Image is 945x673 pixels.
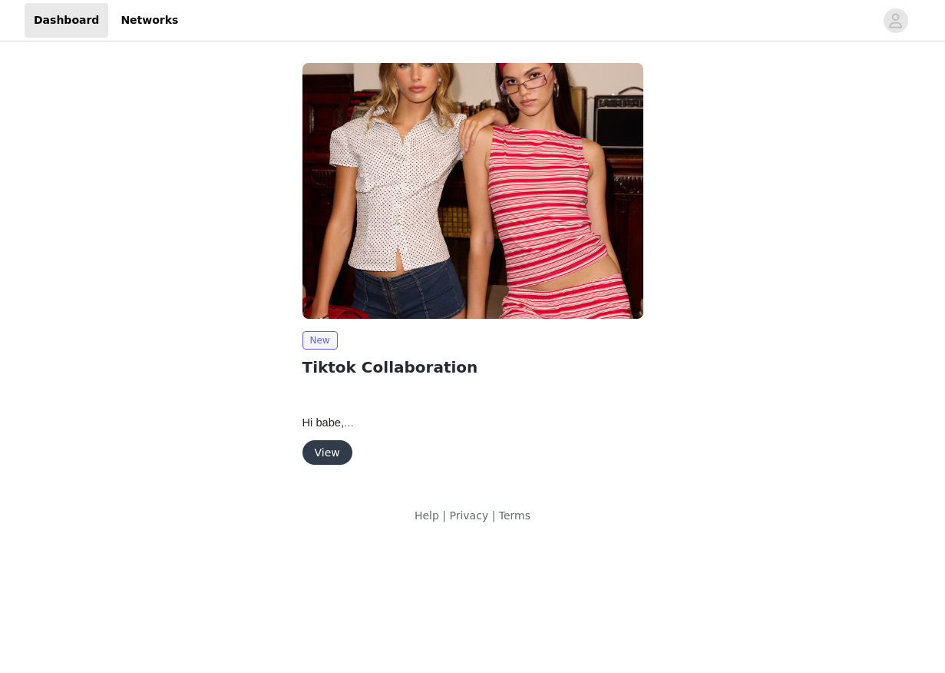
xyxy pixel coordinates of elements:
h2: Tiktok Collaboration [302,356,643,379]
a: Help [415,509,439,522]
span: | [492,509,496,522]
span: Hi babe, [302,416,355,429]
span: New [302,331,338,350]
img: Edikted [302,63,643,319]
button: View [302,440,352,465]
a: Dashboard [25,3,108,38]
a: Networks [111,3,187,38]
span: | [442,509,446,522]
div: avatar [888,8,903,33]
a: View [302,447,352,459]
a: Privacy [449,509,488,522]
a: Terms [499,509,530,522]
